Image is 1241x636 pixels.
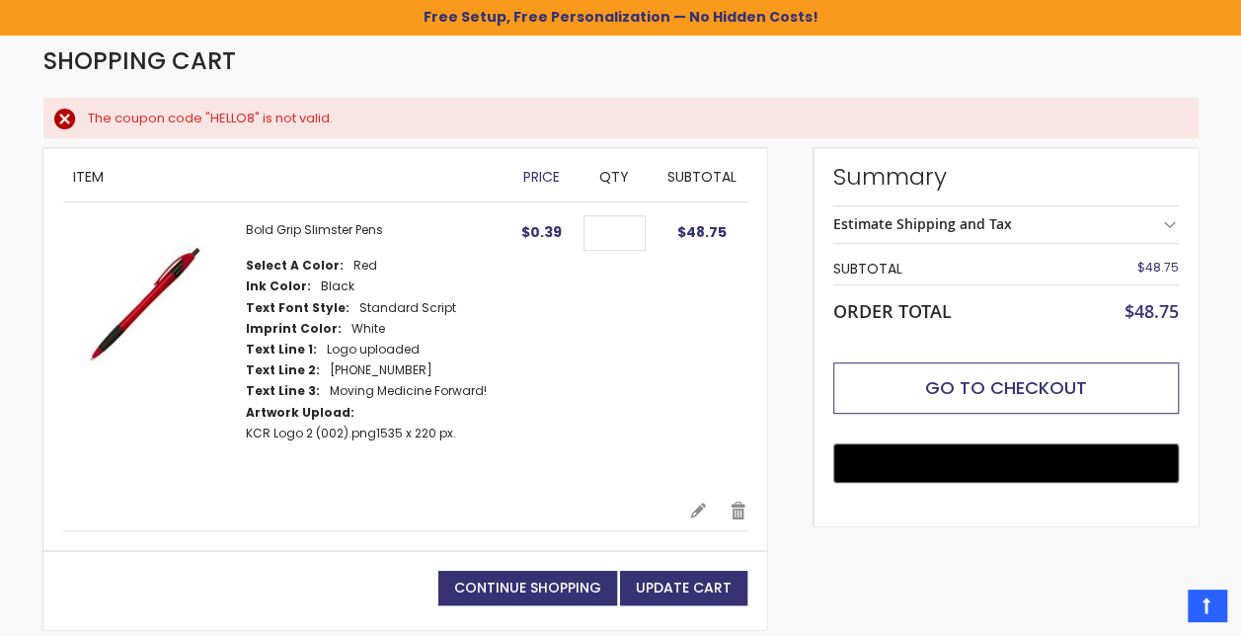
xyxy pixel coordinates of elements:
dt: Select A Color [246,258,344,274]
button: Buy with GPay [833,443,1179,483]
dd: Logo uploaded [327,342,420,358]
a: Bold Gripped Slimster-Red [63,222,246,481]
dt: Text Line 2 [246,362,320,378]
dt: Text Font Style [246,300,349,316]
span: $0.39 [521,222,562,242]
span: $48.75 [1137,259,1179,276]
strong: Summary [833,161,1179,193]
span: Subtotal [667,167,737,187]
img: Bold Gripped Slimster-Red [63,222,226,385]
span: Qty [599,167,629,187]
dt: Text Line 1 [246,342,317,358]
dt: Imprint Color [246,321,342,337]
span: Continue Shopping [454,578,601,597]
a: Continue Shopping [438,571,617,605]
dt: Artwork Upload [246,405,354,421]
span: Price [523,167,560,187]
dd: Standard Script [359,300,456,316]
span: $48.75 [677,222,727,242]
span: Shopping Cart [43,44,236,77]
dt: Text Line 3 [246,383,320,399]
span: $48.75 [1125,299,1179,323]
dd: [PHONE_NUMBER] [330,362,432,378]
dd: White [351,321,385,337]
strong: Order Total [833,296,952,323]
button: Go to Checkout [833,362,1179,414]
dd: Moving Medicine Forward! [330,383,487,399]
a: Bold Grip Slimster Pens [246,221,383,238]
dd: 1535 x 220 px. [246,426,456,441]
a: KCR Logo 2 (002).png [246,425,376,441]
a: Top [1188,590,1226,621]
span: Update Cart [636,578,732,597]
button: Update Cart [620,571,747,605]
div: The coupon code "HELLO8" is not valid. [88,110,1179,127]
span: Item [73,167,104,187]
span: Go to Checkout [925,375,1087,400]
strong: Estimate Shipping and Tax [833,214,1012,233]
dd: Red [353,258,377,274]
dt: Ink Color [246,278,311,294]
th: Subtotal [833,254,1075,284]
dd: Black [321,278,354,294]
